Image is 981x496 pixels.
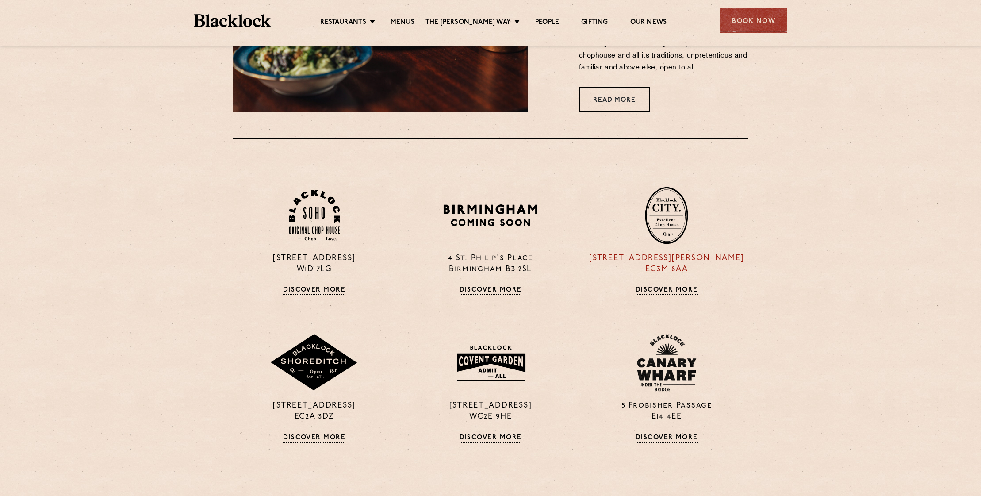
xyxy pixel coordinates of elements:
a: Discover More [460,434,522,443]
p: [STREET_ADDRESS] W1D 7LG [233,253,396,275]
img: Soho-stamp-default.svg [289,190,340,242]
p: 5 Frobisher Passage E14 4EE [585,400,748,423]
img: City-stamp-default.svg [645,187,688,244]
a: Our News [630,18,667,28]
img: BL_Textured_Logo-footer-cropped.svg [194,14,271,27]
a: Discover More [283,286,345,295]
img: BIRMINGHAM-P22_-e1747915156957.png [442,201,540,229]
img: BLA_1470_CoventGarden_Website_Solid.svg [448,340,533,386]
p: [STREET_ADDRESS][PERSON_NAME] EC3M 8AA [585,253,748,275]
p: 4 St. Philip's Place Birmingham B3 2SL [409,253,572,275]
a: Read More [579,87,650,112]
a: Discover More [283,434,345,443]
a: Restaurants [320,18,366,28]
img: BL_CW_Logo_Website.svg [637,334,696,392]
a: Discover More [636,434,698,443]
a: Discover More [460,286,522,295]
div: Book Now [720,8,787,33]
a: Discover More [636,286,698,295]
p: [STREET_ADDRESS] WC2E 9HE [409,400,572,423]
a: Gifting [581,18,608,28]
a: People [535,18,559,28]
a: Menus [391,18,414,28]
img: Shoreditch-stamp-v2-default.svg [270,334,358,392]
p: [STREET_ADDRESS] EC2A 3DZ [233,400,396,423]
a: The [PERSON_NAME] Way [425,18,511,28]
